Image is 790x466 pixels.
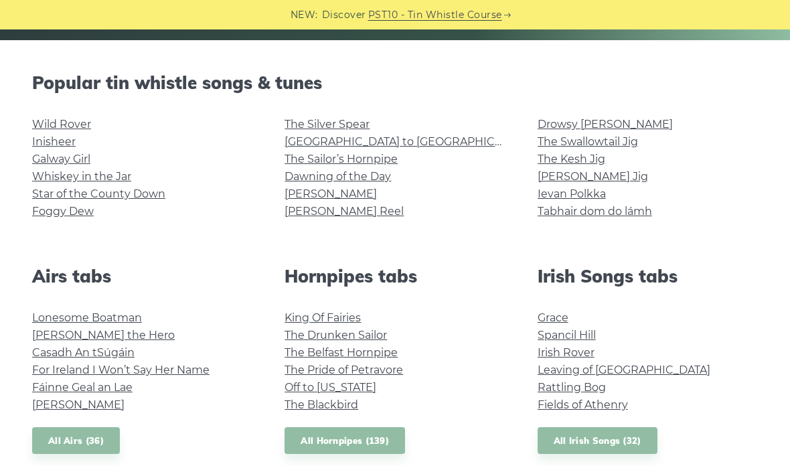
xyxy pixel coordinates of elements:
[538,153,605,165] a: The Kesh Jig
[285,427,405,455] a: All Hornpipes (139)
[285,135,532,148] a: [GEOGRAPHIC_DATA] to [GEOGRAPHIC_DATA]
[538,266,758,287] h2: Irish Songs tabs
[32,346,135,359] a: Casadh An tSúgáin
[538,398,628,411] a: Fields of Athenry
[368,7,502,23] a: PST10 - Tin Whistle Course
[32,153,90,165] a: Galway Girl
[32,72,758,93] h2: Popular tin whistle songs & tunes
[32,205,94,218] a: Foggy Dew
[32,135,76,148] a: Inisheer
[285,266,505,287] h2: Hornpipes tabs
[285,205,404,218] a: [PERSON_NAME] Reel
[285,381,376,394] a: Off to [US_STATE]
[285,346,398,359] a: The Belfast Hornpipe
[32,364,210,376] a: For Ireland I Won’t Say Her Name
[32,398,125,411] a: [PERSON_NAME]
[285,170,391,183] a: Dawning of the Day
[285,311,361,324] a: King Of Fairies
[285,329,387,341] a: The Drunken Sailor
[291,7,318,23] span: NEW:
[32,187,165,200] a: Star of the County Down
[538,205,652,218] a: Tabhair dom do lámh
[32,118,91,131] a: Wild Rover
[32,381,133,394] a: Fáinne Geal an Lae
[538,170,648,183] a: [PERSON_NAME] Jig
[538,187,606,200] a: Ievan Polkka
[538,118,673,131] a: Drowsy [PERSON_NAME]
[538,364,710,376] a: Leaving of [GEOGRAPHIC_DATA]
[32,329,175,341] a: [PERSON_NAME] the Hero
[285,153,398,165] a: The Sailor’s Hornpipe
[32,266,252,287] h2: Airs tabs
[322,7,366,23] span: Discover
[32,427,120,455] a: All Airs (36)
[285,364,403,376] a: The Pride of Petravore
[285,187,377,200] a: [PERSON_NAME]
[285,118,370,131] a: The Silver Spear
[285,398,358,411] a: The Blackbird
[538,381,606,394] a: Rattling Bog
[538,311,568,324] a: Grace
[538,346,595,359] a: Irish Rover
[538,329,596,341] a: Spancil Hill
[538,427,657,455] a: All Irish Songs (32)
[32,311,142,324] a: Lonesome Boatman
[538,135,638,148] a: The Swallowtail Jig
[32,170,131,183] a: Whiskey in the Jar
